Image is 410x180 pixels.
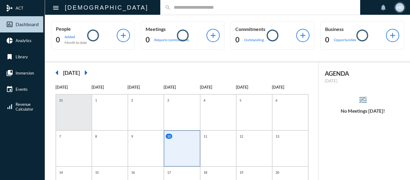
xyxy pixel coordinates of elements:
p: 12 [238,134,245,139]
h2: [DATE] [63,69,80,76]
mat-icon: pie_chart [6,37,13,44]
p: 31 [58,98,64,103]
p: [DATE] [236,85,272,90]
p: 17 [166,170,172,175]
mat-icon: mediation [6,5,13,12]
p: 14 [58,170,64,175]
button: Toggle sidenav [50,2,62,14]
mat-icon: arrow_right [80,67,92,79]
p: 13 [274,134,281,139]
mat-icon: notifications [380,4,387,11]
span: Analytics [16,38,32,43]
span: ACT [16,6,23,11]
span: Dashboard [16,22,39,27]
mat-icon: insert_chart_outlined [6,21,13,28]
p: [DATE] [92,85,128,90]
p: 8 [94,134,98,139]
span: Revenue Calculator [16,102,33,111]
p: 11 [202,134,209,139]
p: 16 [130,170,136,175]
div: HS [395,3,404,12]
p: 9 [130,134,134,139]
p: 20 [274,170,281,175]
mat-icon: signal_cellular_alt [6,103,13,110]
mat-icon: event [6,86,13,93]
mat-icon: bookmark [6,53,13,60]
p: [DATE] [128,85,164,90]
p: 18 [202,170,209,175]
p: [DATE] [272,85,308,90]
p: 4 [202,98,207,103]
p: [DATE] [200,85,236,90]
span: Library [16,54,28,59]
p: 3 [166,98,170,103]
p: 15 [94,170,100,175]
p: 2 [130,98,134,103]
mat-icon: collections_bookmark [6,69,13,77]
span: Immersion [16,71,34,75]
p: 1 [94,98,98,103]
h5: No Meetings [DATE]! [319,108,407,114]
span: Events [16,87,28,92]
p: 6 [274,98,279,103]
h2: [DEMOGRAPHIC_DATA] [65,3,148,12]
p: 5 [238,98,243,103]
p: [DATE] [56,85,92,90]
p: 19 [238,170,245,175]
mat-icon: search [165,5,171,11]
p: 10 [166,134,172,139]
p: [DATE] [325,78,401,83]
mat-icon: reorder [358,95,368,105]
mat-icon: Side nav toggle icon [52,4,59,11]
h2: AGENDA [325,70,401,77]
p: [DATE] [164,85,200,90]
p: 7 [58,134,62,139]
mat-icon: arrow_left [51,67,63,79]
